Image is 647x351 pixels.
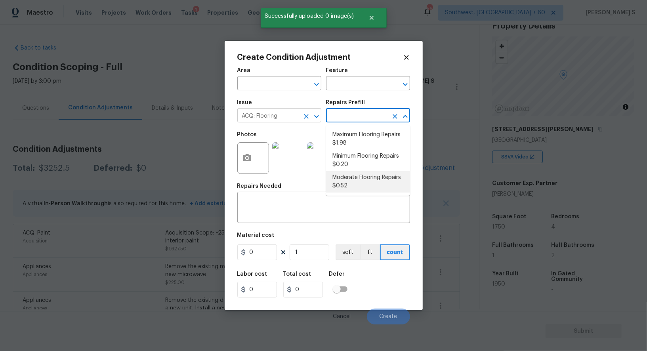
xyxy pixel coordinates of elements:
h5: Defer [329,271,345,277]
span: Successfully uploaded 0 image(s) [261,8,359,25]
button: Open [311,79,322,90]
h5: Repairs Needed [237,183,282,189]
h5: Issue [237,100,252,105]
button: Close [359,10,385,26]
li: Moderate Flooring Repairs $0.52 [326,171,410,193]
h5: Labor cost [237,271,267,277]
h5: Repairs Prefill [326,100,365,105]
li: Maximum Flooring Repairs $1.98 [326,128,410,150]
button: Close [400,111,411,122]
button: Open [400,79,411,90]
button: ft [360,244,380,260]
button: Open [311,111,322,122]
button: Create [367,309,410,324]
button: Clear [389,111,401,122]
h5: Photos [237,132,257,137]
h5: Total cost [283,271,311,277]
button: Clear [301,111,312,122]
span: Create [380,314,397,320]
button: sqft [336,244,360,260]
li: Minimum Flooring Repairs $0.20 [326,150,410,171]
button: count [380,244,410,260]
span: Cancel [333,314,351,320]
h5: Material cost [237,233,275,238]
button: Cancel [321,309,364,324]
h2: Create Condition Adjustment [237,53,403,61]
h5: Feature [326,68,348,73]
h5: Area [237,68,251,73]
